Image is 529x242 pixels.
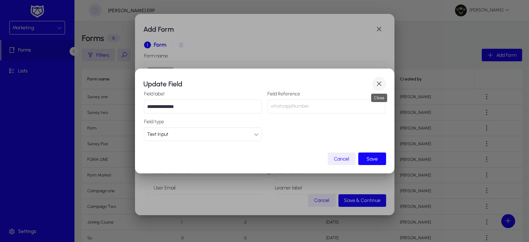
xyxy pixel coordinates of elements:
label: Field label [144,91,262,97]
span: Text Input [147,131,168,137]
span: Cancel [334,156,349,162]
p: whatsappNumber [267,100,385,114]
button: Cancel [328,153,355,165]
div: Close [371,94,387,102]
button: Save [358,153,386,165]
label: Field type [144,119,262,125]
h1: Update Field [143,78,372,89]
span: Save [367,156,378,162]
label: Field Reference [267,91,385,97]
